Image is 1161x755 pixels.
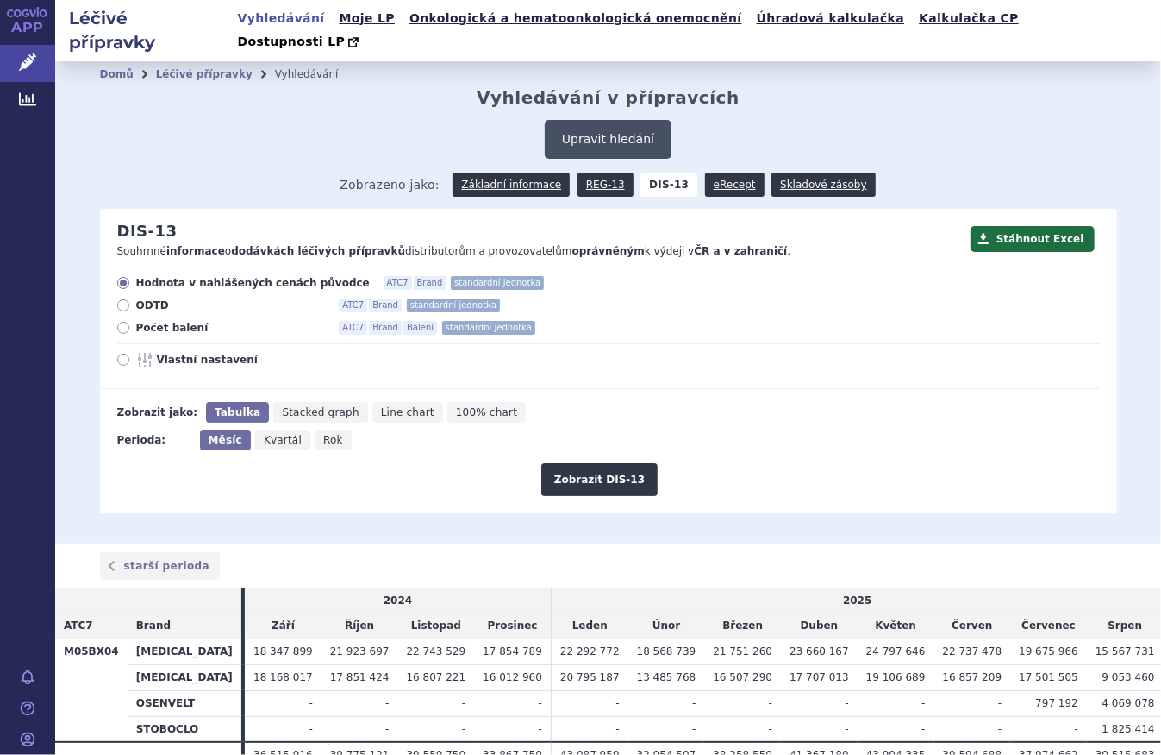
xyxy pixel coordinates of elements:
span: - [998,723,1002,735]
span: - [769,723,772,735]
th: STOBOCLO [128,716,241,742]
strong: oprávněným [572,245,645,257]
span: standardní jednotka [407,299,500,312]
span: Zobrazeno jako: [340,173,440,197]
span: Brand [369,321,402,335]
a: Moje LP [334,7,400,30]
h2: Vyhledávání v přípravcích [477,87,740,108]
span: - [692,723,696,735]
span: - [309,697,312,709]
span: 23 660 167 [790,645,849,657]
span: 17 851 424 [330,671,390,683]
a: REG-13 [577,173,634,197]
span: - [615,723,619,735]
td: Leden [551,613,627,639]
span: Kvartál [264,434,302,446]
span: 22 292 772 [560,645,620,657]
a: Onkologická a hematoonkologická onemocnění [404,7,747,30]
span: standardní jednotka [451,276,544,290]
a: Léčivé přípravky [156,68,253,80]
strong: informace [166,245,225,257]
a: Základní informace [453,173,570,197]
th: [MEDICAL_DATA] [128,665,241,691]
span: 21 751 260 [713,645,772,657]
span: 21 923 697 [330,645,390,657]
span: - [462,697,465,709]
span: - [845,697,848,709]
td: Březen [704,613,781,639]
td: Červenec [1010,613,1087,639]
span: - [385,697,389,709]
div: Zobrazit jako: [117,402,197,423]
span: 19 675 966 [1019,645,1078,657]
span: 18 347 899 [253,645,313,657]
span: 24 797 646 [866,645,926,657]
a: Úhradová kalkulačka [752,7,910,30]
span: - [462,723,465,735]
th: OSENVELT [128,690,241,716]
p: Souhrnné o distributorům a provozovatelům k výdeji v . [117,244,962,259]
strong: ČR a v zahraničí [694,245,787,257]
span: 18 168 017 [253,671,313,683]
span: 4 069 078 [1102,697,1155,709]
span: 22 737 478 [943,645,1002,657]
button: Zobrazit DIS-13 [541,463,658,496]
span: Brand [414,276,446,290]
span: - [845,723,848,735]
span: 13 485 768 [637,671,696,683]
button: Stáhnout Excel [971,226,1095,252]
h2: Léčivé přípravky [55,6,233,54]
span: 20 795 187 [560,671,620,683]
td: Duben [781,613,858,639]
h2: DIS-13 [117,222,178,241]
span: Měsíc [209,434,242,446]
a: Dostupnosti LP [233,30,368,54]
span: 16 857 209 [943,671,1002,683]
span: - [921,723,925,735]
span: 17 854 789 [483,645,542,657]
span: - [998,697,1002,709]
span: 18 568 739 [637,645,696,657]
span: 16 807 221 [407,671,466,683]
span: 19 106 689 [866,671,926,683]
span: Balení [403,321,437,335]
span: 15 567 731 [1095,645,1155,657]
span: - [615,697,619,709]
span: 1 825 414 [1102,723,1155,735]
span: 17 501 505 [1019,671,1078,683]
span: - [539,697,542,709]
span: - [1075,723,1078,735]
td: Červen [934,613,1011,639]
td: Prosinec [474,613,551,639]
span: Počet balení [136,321,326,335]
span: - [692,697,696,709]
span: Hodnota v nahlášených cenách původce [136,276,370,290]
span: - [309,723,312,735]
td: Květen [858,613,934,639]
button: Upravit hledání [545,120,671,159]
span: Brand [369,299,402,312]
div: Perioda: [117,430,191,450]
span: Rok [323,434,343,446]
span: Brand [136,620,171,632]
span: ATC7 [339,321,367,335]
td: Září [245,613,321,639]
li: Vyhledávání [275,61,361,87]
strong: DIS-13 [640,173,697,197]
span: 17 707 013 [790,671,849,683]
span: - [539,723,542,735]
span: standardní jednotka [442,321,535,335]
a: Vyhledávání [233,7,330,30]
span: Vlastní nastavení [157,353,346,367]
span: ATC7 [64,620,93,632]
td: Únor [628,613,705,639]
span: Tabulka [215,406,260,418]
td: Listopad [398,613,475,639]
span: 16 012 960 [483,671,542,683]
a: Kalkulačka CP [914,7,1024,30]
a: Skladové zásoby [771,173,875,197]
span: Stacked graph [282,406,359,418]
a: eRecept [705,173,765,197]
span: - [769,697,772,709]
span: 16 507 290 [713,671,772,683]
